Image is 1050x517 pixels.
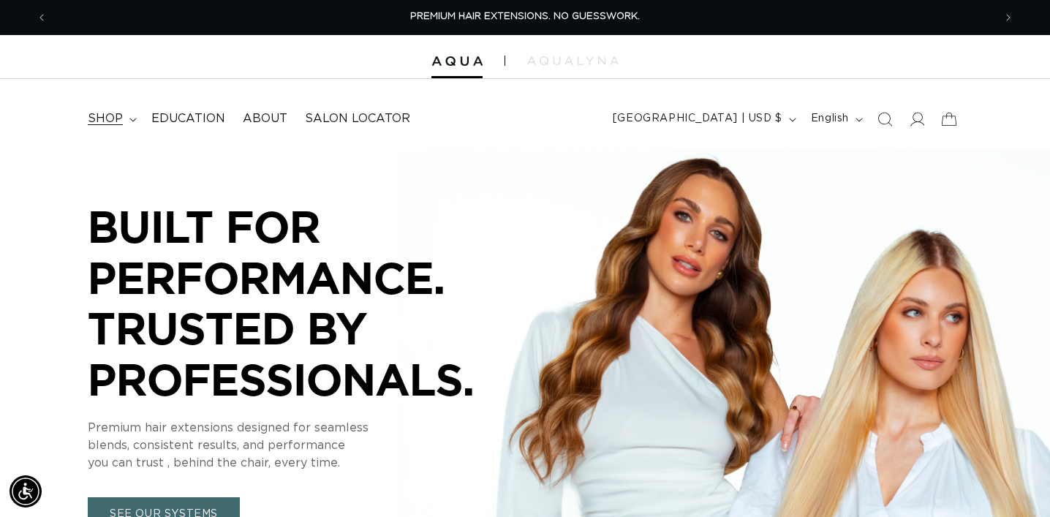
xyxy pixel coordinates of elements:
[992,4,1024,31] button: Next announcement
[88,201,526,404] p: BUILT FOR PERFORMANCE. TRUSTED BY PROFESSIONALS.
[79,102,143,135] summary: shop
[88,454,526,472] p: you can trust , behind the chair, every time.
[527,56,619,65] img: aqualyna.com
[88,437,526,454] p: blends, consistent results, and performance
[10,475,42,507] div: Accessibility Menu
[869,103,901,135] summary: Search
[151,111,225,127] span: Education
[143,102,234,135] a: Education
[305,111,410,127] span: Salon Locator
[243,111,287,127] span: About
[604,105,802,133] button: [GEOGRAPHIC_DATA] | USD $
[410,12,640,21] span: PREMIUM HAIR EXTENSIONS. NO GUESSWORK.
[431,56,483,67] img: Aqua Hair Extensions
[296,102,419,135] a: Salon Locator
[88,419,526,437] p: Premium hair extensions designed for seamless
[613,111,782,127] span: [GEOGRAPHIC_DATA] | USD $
[811,111,849,127] span: English
[26,4,58,31] button: Previous announcement
[234,102,296,135] a: About
[88,111,123,127] span: shop
[802,105,869,133] button: English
